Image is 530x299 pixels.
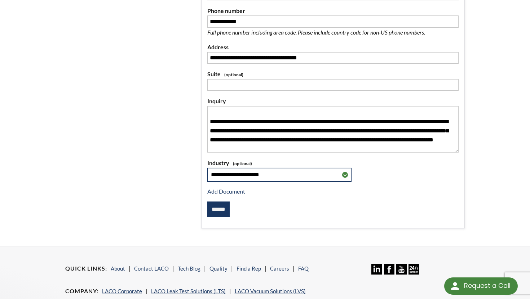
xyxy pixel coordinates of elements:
[102,288,142,294] a: LACO Corporate
[408,269,419,276] a: 24/7 Support
[464,277,511,294] div: Request a Call
[207,96,459,106] label: Inquiry
[207,6,459,15] label: Phone number
[178,265,200,272] a: Tech Blog
[65,265,107,272] h4: Quick Links
[298,265,309,272] a: FAQ
[209,265,228,272] a: Quality
[207,188,245,195] a: Add Document
[237,265,261,272] a: Find a Rep
[235,288,306,294] a: LACO Vacuum Solutions (LVS)
[207,28,449,37] p: Full phone number including area code. Please include country code for non-US phone numbers.
[151,288,226,294] a: LACO Leak Test Solutions (LTS)
[134,265,169,272] a: Contact LACO
[65,287,98,295] h4: Company
[207,69,459,79] label: Suite
[449,280,461,292] img: round button
[444,277,518,295] div: Request a Call
[207,158,459,168] label: Industry
[270,265,289,272] a: Careers
[111,265,125,272] a: About
[408,264,419,275] img: 24/7 Support Icon
[207,42,459,52] label: Address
